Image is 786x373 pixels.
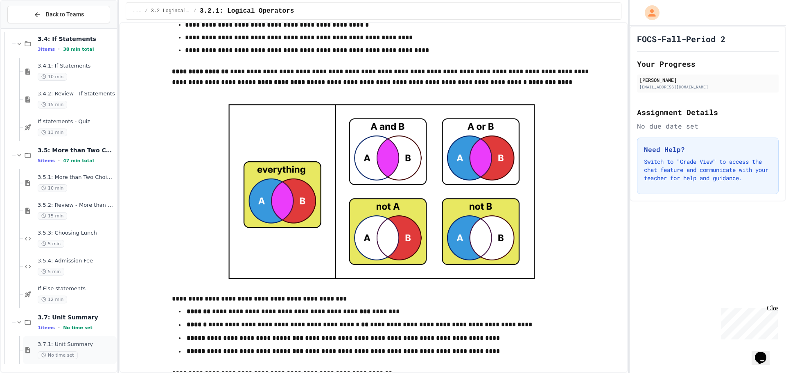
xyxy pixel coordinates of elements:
[3,3,56,52] div: Chat with us now!Close
[38,63,115,70] span: 3.4.1: If Statements
[639,84,776,90] div: [EMAIL_ADDRESS][DOMAIN_NAME]
[637,121,779,131] div: No due date set
[38,296,67,303] span: 12 min
[38,90,115,97] span: 3.4.2: Review - If Statements
[63,47,94,52] span: 38 min total
[38,325,55,330] span: 1 items
[38,268,64,276] span: 5 min
[38,314,115,321] span: 3.7: Unit Summary
[38,118,115,125] span: If statements - Quiz
[38,212,67,220] span: 15 min
[151,8,190,14] span: 3.2 Logincal operators
[38,101,67,109] span: 15 min
[718,305,778,339] iframe: chat widget
[58,157,60,164] span: •
[644,145,772,154] h3: Need Help?
[38,35,115,43] span: 3.4: If Statements
[63,325,93,330] span: No time set
[38,285,115,292] span: If Else statements
[38,184,67,192] span: 10 min
[38,174,115,181] span: 3.5.1: More than Two Choices
[38,158,55,163] span: 5 items
[752,340,778,365] iframe: chat widget
[38,147,115,154] span: 3.5: More than Two Choices
[133,8,142,14] span: ...
[46,10,84,19] span: Back to Teams
[637,106,779,118] h2: Assignment Details
[644,158,772,182] p: Switch to "Grade View" to access the chat feature and communicate with your teacher for help and ...
[38,351,78,359] span: No time set
[7,6,110,23] button: Back to Teams
[200,6,294,16] span: 3.2.1: Logical Operators
[145,8,147,14] span: /
[38,258,115,264] span: 3.5.4: Admission Fee
[639,76,776,84] div: [PERSON_NAME]
[38,230,115,237] span: 3.5.3: Choosing Lunch
[637,58,779,70] h2: Your Progress
[636,3,662,22] div: My Account
[38,129,67,136] span: 13 min
[38,47,55,52] span: 3 items
[38,73,67,81] span: 10 min
[58,46,60,52] span: •
[38,240,64,248] span: 5 min
[63,158,94,163] span: 47 min total
[194,8,196,14] span: /
[38,341,115,348] span: 3.7.1: Unit Summary
[38,202,115,209] span: 3.5.2: Review - More than Two Choices
[58,324,60,331] span: •
[637,33,725,45] h1: FOCS-Fall-Period 2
